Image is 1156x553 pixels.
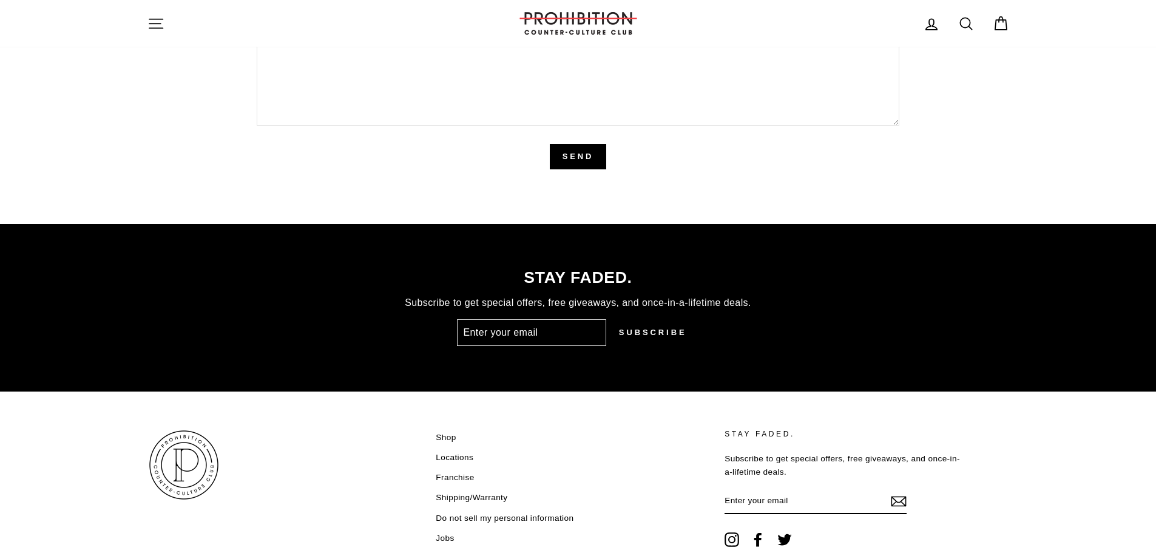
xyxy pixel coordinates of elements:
button: Send [550,144,607,169]
a: Locations [436,449,473,467]
input: Enter your email [725,488,907,515]
a: Do not sell my personal information [436,509,573,528]
span: Subscribe [619,327,687,338]
img: PROHIBITION COUNTER-CULTURE CLUB [147,429,220,501]
a: Jobs [436,529,454,548]
p: Subscribe to get special offers, free giveaways, and once-in-a-lifetime deals. [725,452,964,479]
p: STAY FADED. [725,429,964,440]
p: STAY FADED. [147,270,1009,286]
a: Shipping/Warranty [436,489,507,507]
input: Enter your email [457,319,606,346]
p: Subscribe to get special offers, free giveaways, and once-in-a-lifetime deals. [147,295,1009,311]
img: PROHIBITION COUNTER-CULTURE CLUB [518,12,639,35]
a: Franchise [436,469,474,487]
button: Subscribe [606,319,700,346]
a: Shop [436,429,456,447]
